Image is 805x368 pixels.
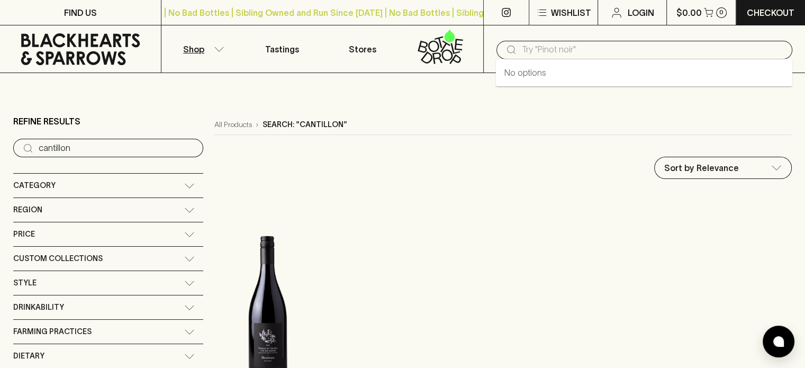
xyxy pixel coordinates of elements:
p: Stores [349,43,376,56]
div: Sort by Relevance [655,157,791,178]
span: Custom Collections [13,252,103,265]
img: bubble-icon [773,336,784,347]
div: Price [13,222,203,246]
p: 0 [719,10,723,15]
p: › [256,119,258,130]
a: Stores [322,25,403,73]
div: Farming Practices [13,320,203,344]
div: Region [13,198,203,222]
span: Farming Practices [13,325,92,338]
p: Checkout [747,6,794,19]
div: Dietary [13,344,203,368]
a: Tastings [242,25,322,73]
input: Try “Pinot noir” [39,140,195,157]
p: FIND US [64,6,97,19]
span: Drinkability [13,301,64,314]
p: Search: "cantillon" [262,119,347,130]
p: Tastings [265,43,299,56]
div: No options [496,59,792,86]
div: Custom Collections [13,247,203,271]
span: Price [13,228,35,241]
div: Style [13,271,203,295]
span: Region [13,203,42,217]
button: Shop [161,25,242,73]
p: Wishlist [550,6,591,19]
input: Try "Pinot noir" [522,41,784,58]
p: $0.00 [676,6,702,19]
span: Dietary [13,349,44,363]
div: Drinkability [13,295,203,319]
span: Category [13,179,56,192]
p: Sort by Relevance [664,161,739,174]
a: All Products [214,119,251,130]
p: Shop [183,43,204,56]
p: Refine Results [13,115,80,128]
p: Login [627,6,654,19]
span: Style [13,276,37,290]
div: Category [13,174,203,198]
